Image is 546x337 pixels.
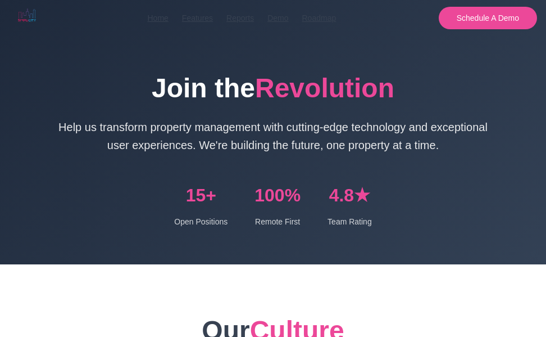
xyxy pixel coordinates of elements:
[182,12,213,24] a: Features
[327,181,372,210] span: 4.8★
[267,12,288,24] a: Demo
[9,2,45,29] img: Simplicity Logo
[148,12,169,24] a: Home
[254,181,301,210] span: 100%
[255,73,394,103] span: Revolution
[226,12,254,24] a: Reports
[439,7,537,29] button: Schedule A Demo
[255,217,300,226] span: Remote First
[302,12,336,24] a: Roadmap
[48,118,498,154] p: Help us transform property management with cutting-edge technology and exceptional user experienc...
[174,217,228,226] span: Open Positions
[48,72,498,105] h1: Join the
[327,217,372,226] span: Team Rating
[174,181,228,210] span: 15+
